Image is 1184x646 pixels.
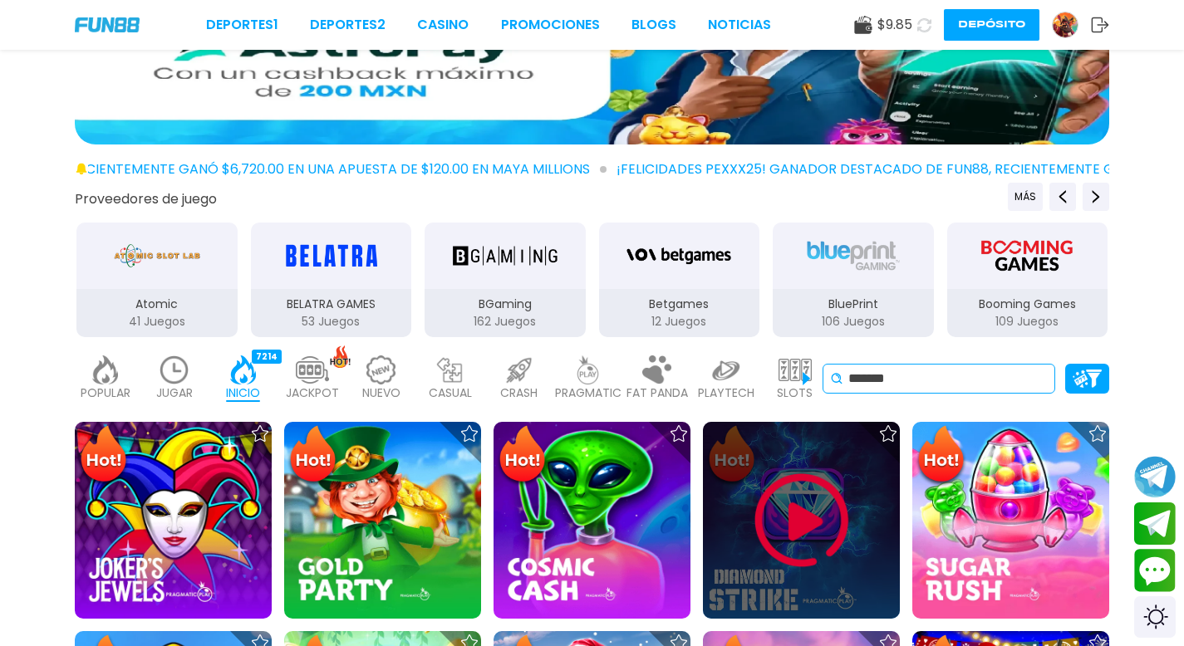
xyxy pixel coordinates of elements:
p: 106 Juegos [773,313,934,330]
img: Platform Filter [1073,369,1102,387]
p: BGaming [425,296,586,313]
img: BluePrint [801,232,906,279]
p: Booming Games [947,296,1108,313]
p: CRASH [500,384,538,402]
button: BluePrint [766,221,941,339]
img: home_active.webp [227,355,260,384]
p: BELATRA GAMES [251,296,412,313]
img: popular_light.webp [89,355,122,384]
p: 109 Juegos [947,313,1108,330]
a: CASINO [417,15,469,35]
img: Hot [495,423,549,488]
img: crash_light.webp [503,355,536,384]
button: Next providers [1083,183,1109,211]
img: new_light.webp [365,355,398,384]
a: NOTICIAS [708,15,771,35]
img: recent_light.webp [158,355,191,384]
img: Avatar [1053,12,1078,37]
p: POPULAR [81,384,130,402]
img: Hot [914,423,968,488]
button: Atomic [70,221,244,339]
button: Booming Games [941,221,1115,339]
p: CASUAL [429,384,472,402]
p: Betgames [599,296,760,313]
img: Sugar Rush [912,422,1109,619]
img: Play Game [752,471,852,570]
div: 7214 [252,350,282,364]
a: Deportes2 [310,15,386,35]
p: BluePrint [773,296,934,313]
img: Joker's Jewels [75,422,272,619]
img: casual_light.webp [434,355,467,384]
p: NUEVO [362,384,400,402]
button: Previous providers [1049,183,1076,211]
button: Proveedores de juego [75,190,217,208]
img: Company Logo [75,17,140,32]
p: Atomic [76,296,238,313]
p: INICIO [226,384,260,402]
img: Hot [286,423,340,488]
p: JACKPOT [286,384,339,402]
img: jackpot_light.webp [296,355,329,384]
p: 12 Juegos [599,313,760,330]
button: Betgames [592,221,767,339]
img: pragmatic_light.webp [572,355,605,384]
img: hot [330,345,351,368]
p: PRAGMATIC [555,384,621,402]
p: JUGAR [156,384,193,402]
p: PLAYTECH [698,384,754,402]
img: Betgames [626,232,731,279]
button: BGaming [418,221,592,339]
button: Depósito [944,9,1039,41]
a: Promociones [501,15,600,35]
img: fat_panda_light.webp [641,355,674,384]
img: BELATRA GAMES [278,232,383,279]
img: playtech_light.webp [710,355,743,384]
img: Hot [76,423,130,488]
img: Gold Party [284,422,481,619]
p: FAT PANDA [626,384,688,402]
img: Atomic [111,232,204,279]
a: Avatar [1052,12,1091,38]
button: Previous providers [1008,183,1043,211]
button: Join telegram channel [1134,455,1176,498]
button: Contact customer service [1134,549,1176,592]
p: 53 Juegos [251,313,412,330]
img: Cosmic Cash [494,422,690,619]
img: Booming Games [975,232,1079,279]
button: BELATRA GAMES [244,221,419,339]
img: BGaming [453,232,558,279]
a: Deportes1 [206,15,278,35]
p: 162 Juegos [425,313,586,330]
button: Join telegram [1134,502,1176,546]
span: $ 9.85 [877,15,912,35]
a: BLOGS [631,15,676,35]
div: Switch theme [1134,596,1176,638]
p: 41 Juegos [76,313,238,330]
img: slots_light.webp [779,355,812,384]
p: SLOTS [777,384,813,402]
